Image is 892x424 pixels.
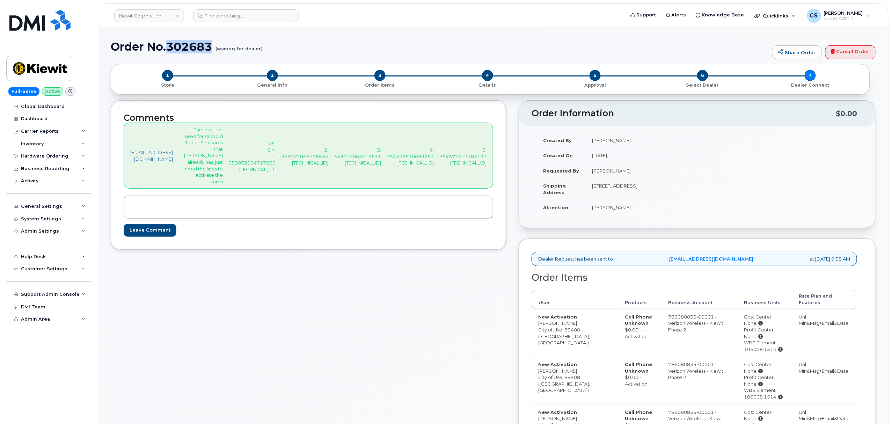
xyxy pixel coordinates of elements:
[662,290,738,309] th: Business Account
[543,205,568,210] strong: Attention
[836,107,857,120] div: $0.00
[662,309,738,357] td: 786080835-00001 - Verizon Wireless - Kiewit Phase 2
[434,81,541,88] a: 4 Details
[267,70,278,81] span: 2
[221,82,323,88] p: General Info
[326,81,434,88] a: 3 Order Items
[538,361,577,367] strong: New Activation
[744,374,786,387] div: Profit Center: None
[281,147,328,166] p: 2: 359072065708535 [TECHNICAL_ID]
[825,45,876,59] a: Cancel Order
[670,256,754,262] a: [EMAIL_ADDRESS][DOMAIN_NAME]
[387,147,434,166] p: 4: 354572510699267 [TECHNICAL_ID]
[532,109,836,118] h2: Order Information
[738,290,792,309] th: Business Units
[619,357,662,404] td: $0.00 - Activation
[586,178,692,200] td: [STREET_ADDRESS]
[619,309,662,357] td: $0.00 - Activation
[586,200,692,215] td: [PERSON_NAME]
[117,81,219,88] a: 1 Store
[543,153,573,158] strong: Created On
[625,409,652,422] strong: Cell Phone Unknown
[697,70,708,81] span: 6
[544,82,646,88] p: Approval
[590,70,601,81] span: 5
[586,133,692,148] td: [PERSON_NAME]
[124,224,176,237] input: Leave Comment
[119,82,216,88] p: Store
[538,409,577,415] strong: New Activation
[538,314,577,320] strong: New Activation
[439,147,487,166] p: 5: 354572511184137 [TECHNICAL_ID]
[862,394,887,419] iframe: Messenger Launcher
[543,168,579,174] strong: Requested By
[532,252,857,266] div: Dealer Request has been sent to at [DATE] 9:58 AM
[744,409,786,422] div: Cost Center: None
[543,138,572,143] strong: Created By
[532,357,619,404] td: [PERSON_NAME] City of Use: 89408 ([GEOGRAPHIC_DATA], [GEOGRAPHIC_DATA])
[586,148,692,163] td: [DATE]
[219,81,326,88] a: 2 General Info
[162,70,173,81] span: 1
[532,309,619,357] td: [PERSON_NAME] City of Use: 89408 ([GEOGRAPHIC_DATA], [GEOGRAPHIC_DATA])
[586,163,692,178] td: [PERSON_NAME]
[652,82,754,88] p: Select Dealer
[228,140,276,173] p: IMEI SIM 1: 359072064717859 [TECHNICAL_ID]
[744,327,786,339] div: Profit Center: None
[532,272,857,283] h2: Order Items
[792,290,857,309] th: Rate Plan and Features
[111,41,769,53] h1: Order No.302683
[792,357,857,404] td: Unl Min&Msg+Email&Data
[482,70,493,81] span: 4
[437,82,539,88] p: Details
[619,290,662,309] th: Products
[184,126,223,185] p: These will be used for Android Tablet Sim cards that [PERSON_NAME] already has, just need the lin...
[541,81,649,88] a: 5 Approval
[374,70,386,81] span: 3
[772,45,822,59] a: Share Order
[649,81,756,88] a: 6 Select Dealer
[744,314,786,327] div: Cost Center: None
[130,149,173,162] a: [EMAIL_ADDRESS][DOMAIN_NAME]
[625,314,652,326] strong: Cell Phone Unknown
[124,113,493,123] h2: Comments
[662,357,738,404] td: 786080835-00001 - Verizon Wireless - Kiewit Phase 2
[532,290,619,309] th: User
[334,147,381,166] p: 3: 359072065719631 [TECHNICAL_ID]
[792,309,857,357] td: Unl Min&Msg+Email&Data
[329,82,431,88] p: Order Items
[744,339,786,352] div: WBS Element: 106008.1514
[625,361,652,374] strong: Cell Phone Unknown
[744,387,786,400] div: WBS Element: 106008.1514
[744,361,786,374] div: Cost Center: None
[543,183,566,195] strong: Shipping Address
[215,41,263,51] small: (waiting for dealer)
